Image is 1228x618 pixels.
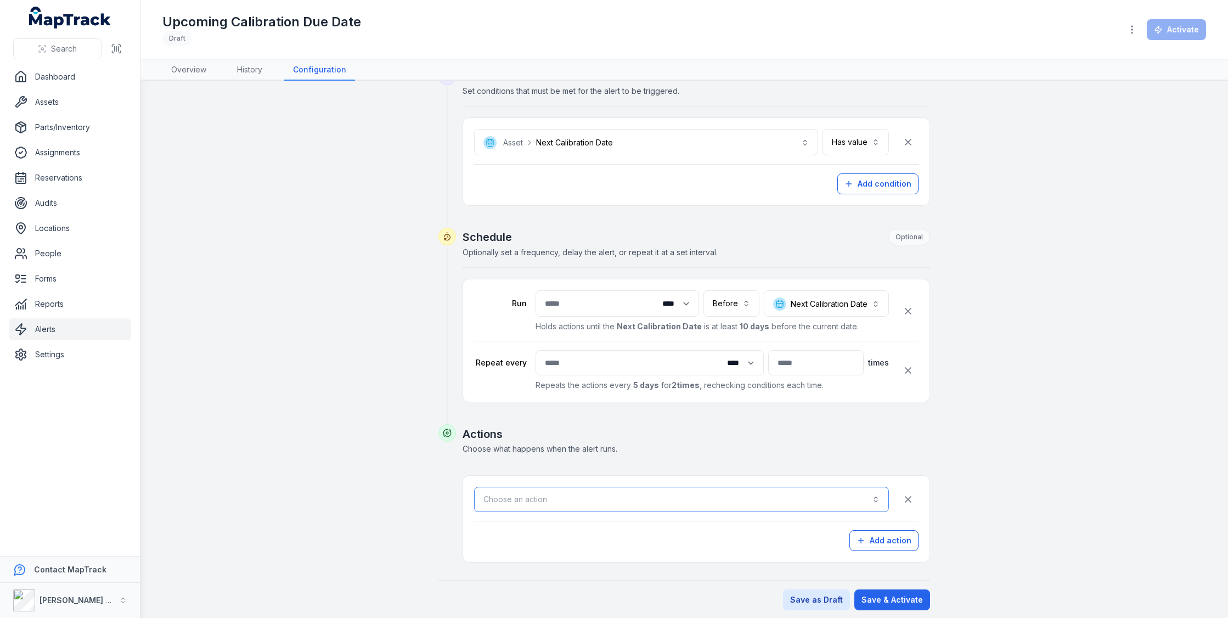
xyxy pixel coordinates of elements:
[162,13,361,31] h1: Upcoming Calibration Due Date
[474,298,527,309] label: Run
[463,229,930,245] h2: Schedule
[9,142,131,164] a: Assignments
[703,290,759,317] button: Before
[617,322,702,331] strong: Next Calibration Date
[536,380,889,391] p: Repeats the actions every for , rechecking conditions each time.
[9,116,131,138] a: Parts/Inventory
[13,38,102,59] button: Search
[9,243,131,265] a: People
[463,86,679,95] span: Set conditions that must be met for the alert to be triggered.
[34,565,106,574] strong: Contact MapTrack
[536,321,889,332] p: Holds actions until the is at least before the current date.
[823,129,889,155] button: Has value
[474,357,527,368] label: Repeat every
[740,322,769,331] strong: 10 days
[9,167,131,189] a: Reservations
[463,444,617,453] span: Choose what happens when the alert runs.
[228,60,271,81] a: History
[783,589,850,610] button: Save as Draft
[162,31,192,46] div: Draft
[284,60,355,81] a: Configuration
[9,293,131,315] a: Reports
[474,129,818,155] button: AssetNext Calibration Date
[9,268,131,290] a: Forms
[854,589,930,610] button: Save & Activate
[9,344,131,366] a: Settings
[9,217,131,239] a: Locations
[672,380,700,390] strong: 2 times
[849,530,919,551] button: Add action
[764,290,889,317] button: Next Calibration Date
[868,357,889,368] span: times
[40,595,181,605] strong: [PERSON_NAME] Asset Maintenance
[29,7,111,29] a: MapTrack
[463,248,718,257] span: Optionally set a frequency, delay the alert, or repeat it at a set interval.
[9,192,131,214] a: Audits
[9,66,131,88] a: Dashboard
[9,318,131,340] a: Alerts
[474,487,889,512] button: Choose an action
[51,43,77,54] span: Search
[463,426,930,442] h2: Actions
[633,380,659,390] strong: 5 days
[837,173,919,194] button: Add condition
[162,60,215,81] a: Overview
[888,229,930,245] div: Optional
[9,91,131,113] a: Assets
